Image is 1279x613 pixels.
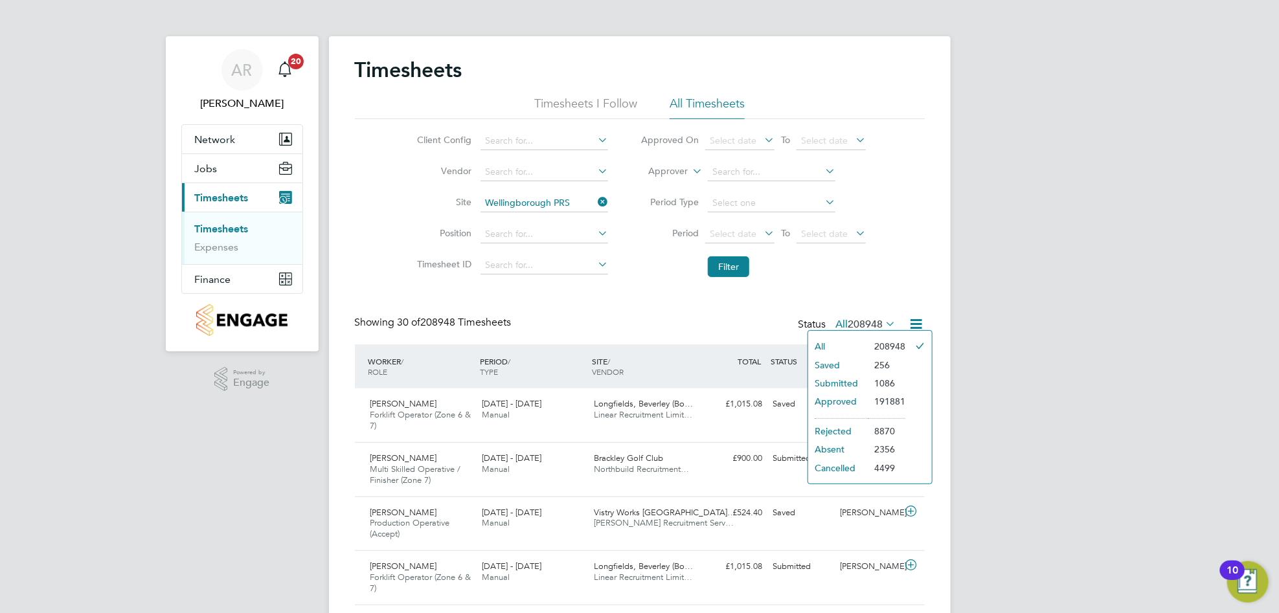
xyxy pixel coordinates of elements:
div: Submitted [768,556,835,577]
div: [PERSON_NAME] [835,502,902,524]
label: Client Config [413,134,471,146]
label: Site [413,196,471,208]
a: 20 [272,49,298,91]
button: Filter [708,256,749,277]
div: Timesheets [182,212,302,264]
input: Search for... [481,194,608,212]
label: Position [413,227,471,239]
span: Engage [233,377,269,388]
span: [DATE] - [DATE] [482,507,541,518]
div: Submitted [768,448,835,469]
li: Timesheets I Follow [534,96,637,119]
span: Jobs [195,162,218,175]
span: [DATE] - [DATE] [482,398,541,409]
span: Northbuild Recruitment… [594,463,689,474]
button: Jobs [182,154,302,183]
span: Select date [801,135,848,146]
span: Multi Skilled Operative / Finisher (Zone 7) [370,463,461,485]
div: STATUS [768,350,835,373]
span: 208948 Timesheets [398,316,512,329]
div: £900.00 [701,448,768,469]
span: Forklift Operator (Zone 6 & 7) [370,409,471,431]
a: Powered byEngage [214,367,269,392]
div: Saved [768,502,835,524]
span: VENDOR [592,366,624,377]
span: Longfields, Beverley (Bo… [594,398,693,409]
label: All [836,318,896,331]
li: 2356 [868,440,905,458]
span: Select date [710,135,756,146]
h2: Timesheets [355,57,462,83]
span: 20 [288,54,304,69]
span: [DATE] - [DATE] [482,561,541,572]
input: Search for... [481,163,608,181]
li: 208948 [868,337,905,355]
div: [PERSON_NAME] [835,556,902,577]
a: Expenses [195,241,239,253]
span: Production Operative (Accept) [370,517,450,539]
label: Timesheet ID [413,258,471,270]
div: SITE [589,350,701,383]
li: Cancelled [808,459,868,477]
span: / [402,356,404,366]
div: £524.40 [701,502,768,524]
div: Showing [355,316,514,329]
li: Approved [808,392,868,410]
div: WORKER [365,350,477,383]
div: Saved [768,394,835,415]
span: TYPE [480,366,498,377]
span: Network [195,133,236,146]
li: 8870 [868,422,905,440]
span: [PERSON_NAME] [370,452,437,463]
span: [DATE] - [DATE] [482,452,541,463]
div: £1,015.08 [701,556,768,577]
button: Finance [182,265,302,293]
div: £1,015.08 [701,394,768,415]
span: Timesheets [195,192,249,204]
a: AR[PERSON_NAME] [181,49,303,111]
label: Approver [629,165,688,178]
span: Longfields, Beverley (Bo… [594,561,693,572]
span: Linear Recruitment Limit… [594,572,692,583]
img: countryside-properties-logo-retina.png [196,304,288,336]
span: Forklift Operator (Zone 6 & 7) [370,572,471,594]
span: Vistry Works [GEOGRAPHIC_DATA]… [594,507,736,518]
li: 1086 [868,374,905,392]
li: Submitted [808,374,868,392]
button: Timesheets [182,183,302,212]
button: Open Resource Center, 10 new notifications [1227,561,1269,603]
div: 10 [1227,570,1238,587]
label: Vendor [413,165,471,177]
input: Search for... [481,225,608,243]
a: Go to home page [181,304,303,336]
label: Period [640,227,699,239]
li: Absent [808,440,868,458]
span: Select date [801,228,848,240]
span: To [777,131,794,148]
span: [PERSON_NAME] [370,398,437,409]
span: AR [232,61,253,78]
label: Approved On [640,134,699,146]
span: Manual [482,463,510,474]
span: [PERSON_NAME] [370,561,437,572]
li: Saved [808,356,868,374]
span: Alex Rhodes [181,96,303,111]
div: PERIOD [477,350,589,383]
input: Select one [708,194,835,212]
nav: Main navigation [166,36,319,351]
span: 208948 [848,318,883,331]
a: Timesheets [195,223,249,235]
span: 30 of [398,316,421,329]
li: 4499 [868,459,905,477]
div: Status [798,316,899,334]
span: [PERSON_NAME] Recruitment Serv… [594,517,734,528]
li: 256 [868,356,905,374]
span: Powered by [233,367,269,378]
span: Brackley Golf Club [594,452,663,463]
span: Select date [710,228,756,240]
li: 191881 [868,392,905,410]
button: Network [182,125,302,153]
span: To [777,225,794,241]
input: Search for... [481,132,608,150]
span: Finance [195,273,231,285]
